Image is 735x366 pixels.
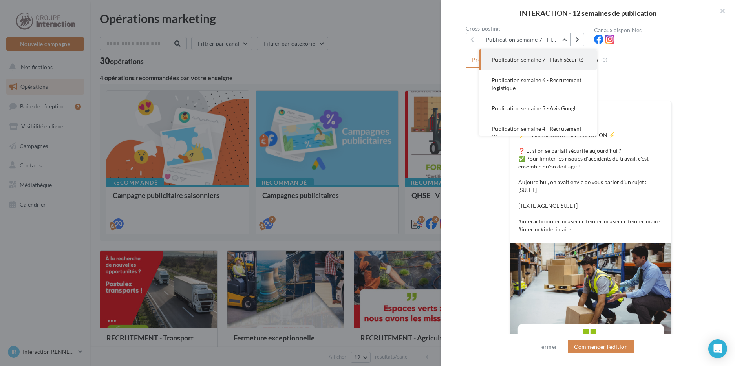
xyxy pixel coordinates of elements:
span: (0) [601,57,608,63]
p: ⚡️ FLASH SÉCURITÉ INTERACTION ⚡️ ❓ Et si on se parlait sécurité aujourd'hui ? ✅ Pour limiter les ... [518,131,664,233]
button: Publication semaine 7 - Flash sécurité [479,33,571,46]
span: Publication semaine 5 - Avis Google [492,105,578,112]
div: INTERACTION - 12 semaines de publication [453,9,722,16]
button: Publication semaine 7 - Flash sécurité [479,49,597,70]
div: Cross-posting [466,26,588,31]
span: Publication semaine 4 - Recrutement BTP [492,125,581,140]
button: Commencer l'édition [568,340,634,353]
button: Publication semaine 6 - Recrutement logistique [479,70,597,98]
span: Publication semaine 6 - Recrutement logistique [492,77,581,91]
button: Publication semaine 5 - Avis Google [479,98,597,119]
div: Canaux disponibles [594,27,716,33]
span: Publication semaine 7 - Flash sécurité [492,56,583,63]
div: Open Intercom Messenger [708,339,727,358]
button: Fermer [535,342,560,351]
button: Publication semaine 4 - Recrutement BTP [479,119,597,147]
